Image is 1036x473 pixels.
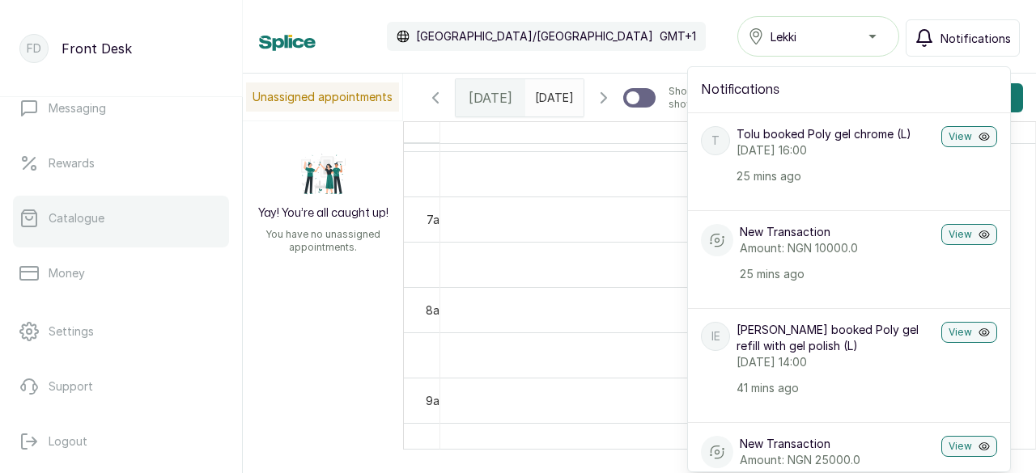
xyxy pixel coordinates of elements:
div: [DATE] [456,79,525,116]
p: Tolu booked Poly gel chrome (L) [737,126,935,142]
div: 9am [422,392,452,409]
p: Support [49,378,93,395]
button: View [941,224,997,245]
p: IE [711,328,720,344]
div: 7am [423,211,452,228]
button: Notifications [906,19,1020,57]
p: FD [27,40,41,57]
span: Lekki [771,28,796,45]
a: Catalogue [13,196,229,241]
button: Lekki [737,16,899,57]
p: [PERSON_NAME] booked Poly gel refill with gel polish (L) [737,322,935,354]
p: New Transaction [740,436,935,452]
span: [DATE] [469,88,512,108]
a: Money [13,251,229,296]
a: Messaging [13,86,229,131]
p: [GEOGRAPHIC_DATA]/[GEOGRAPHIC_DATA] [416,28,653,44]
a: Rewards [13,141,229,186]
p: [DATE] 14:00 [737,354,935,370]
p: Show no-show/cancelled [669,85,765,111]
p: Rewards [49,155,95,171]
p: 41 mins ago [737,380,935,396]
p: 25 mins ago [740,266,935,282]
button: Logout [13,419,229,464]
p: Money [49,265,85,281]
p: Logout [49,433,87,450]
p: Settings [49,323,94,340]
a: Support [13,364,229,409]
button: View [941,322,997,343]
h2: Yay! You’re all caught up! [258,205,388,222]
p: Amount: NGN 10000.0 [740,240,935,256]
p: GMT+1 [660,28,696,44]
button: View [941,436,997,457]
span: Notifications [940,30,1011,47]
button: View [941,126,997,147]
p: Unassigned appointments [246,82,399,112]
a: Settings [13,309,229,354]
p: [DATE] 16:00 [737,142,935,158]
p: T [711,133,720,149]
p: New Transaction [740,224,935,240]
h2: Notifications [701,80,997,99]
p: 25 mins ago [737,168,935,184]
p: Amount: NGN 25000.0 [740,452,935,468]
p: You have no unassigned appointments. [253,228,393,254]
p: Messaging [49,100,106,116]
div: 8am [422,302,452,319]
p: Front Desk [62,39,132,58]
p: Catalogue [49,210,104,226]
